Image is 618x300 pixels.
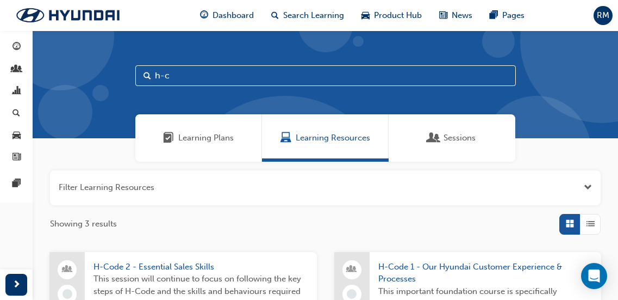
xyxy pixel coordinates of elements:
[163,132,174,144] span: Learning Plans
[13,278,21,292] span: next-icon
[280,132,291,144] span: Learning Resources
[213,9,254,22] span: Dashboard
[63,289,72,299] span: learningRecordVerb_NONE-icon
[428,132,439,144] span: Sessions
[353,4,430,27] a: car-iconProduct Hub
[191,4,263,27] a: guage-iconDashboard
[594,6,613,25] button: RM
[13,153,21,163] span: news-icon
[581,263,607,289] div: Open Intercom Messenger
[64,262,71,277] span: people-icon
[50,218,117,230] span: Showing 3 results
[444,132,476,144] span: Sessions
[347,289,357,299] span: learningRecordVerb_NONE-icon
[13,42,21,52] span: guage-icon
[13,65,21,75] span: people-icon
[135,65,516,86] input: Search...
[262,114,389,162] a: Learning ResourcesLearning Resources
[13,131,21,140] span: car-icon
[271,9,279,22] span: search-icon
[439,9,447,22] span: news-icon
[13,179,21,189] span: pages-icon
[178,132,234,144] span: Learning Plans
[374,9,422,22] span: Product Hub
[597,9,609,22] span: RM
[5,4,130,27] img: Trak
[502,9,525,22] span: Pages
[135,114,262,162] a: Learning PlansLearning Plans
[452,9,472,22] span: News
[481,4,533,27] a: pages-iconPages
[13,87,21,96] span: chart-icon
[490,9,498,22] span: pages-icon
[13,109,20,119] span: search-icon
[348,262,355,277] span: people-icon
[378,261,593,285] span: H-Code 1 - Our Hyundai Customer Experience & Processes
[361,9,370,22] span: car-icon
[584,181,592,194] button: Open the filter
[263,4,353,27] a: search-iconSearch Learning
[283,9,344,22] span: Search Learning
[93,261,308,273] span: H-Code 2 - Essential Sales Skills
[143,70,151,82] span: Search
[566,218,574,230] span: Grid
[296,132,370,144] span: Learning Resources
[389,114,515,162] a: SessionsSessions
[200,9,208,22] span: guage-icon
[586,218,595,230] span: List
[430,4,481,27] a: news-iconNews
